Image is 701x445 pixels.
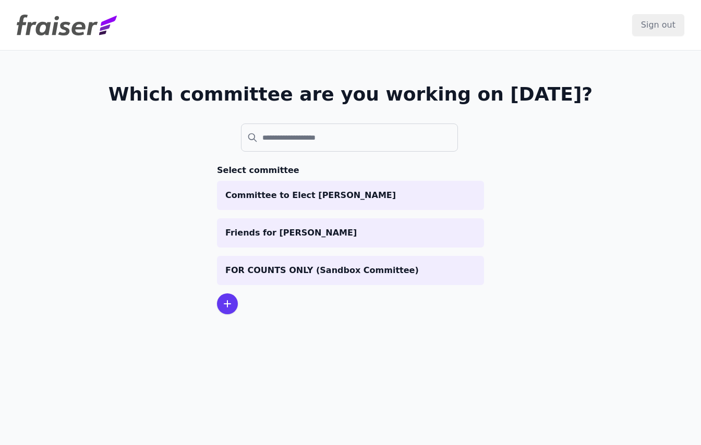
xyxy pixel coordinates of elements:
[217,218,484,248] a: Friends for [PERSON_NAME]
[225,189,476,202] p: Committee to Elect [PERSON_NAME]
[225,264,476,277] p: FOR COUNTS ONLY (Sandbox Committee)
[108,84,593,105] h1: Which committee are you working on [DATE]?
[217,164,484,177] h3: Select committee
[632,14,684,36] input: Sign out
[217,256,484,285] a: FOR COUNTS ONLY (Sandbox Committee)
[217,181,484,210] a: Committee to Elect [PERSON_NAME]
[17,15,117,35] img: Fraiser Logo
[225,227,476,239] p: Friends for [PERSON_NAME]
